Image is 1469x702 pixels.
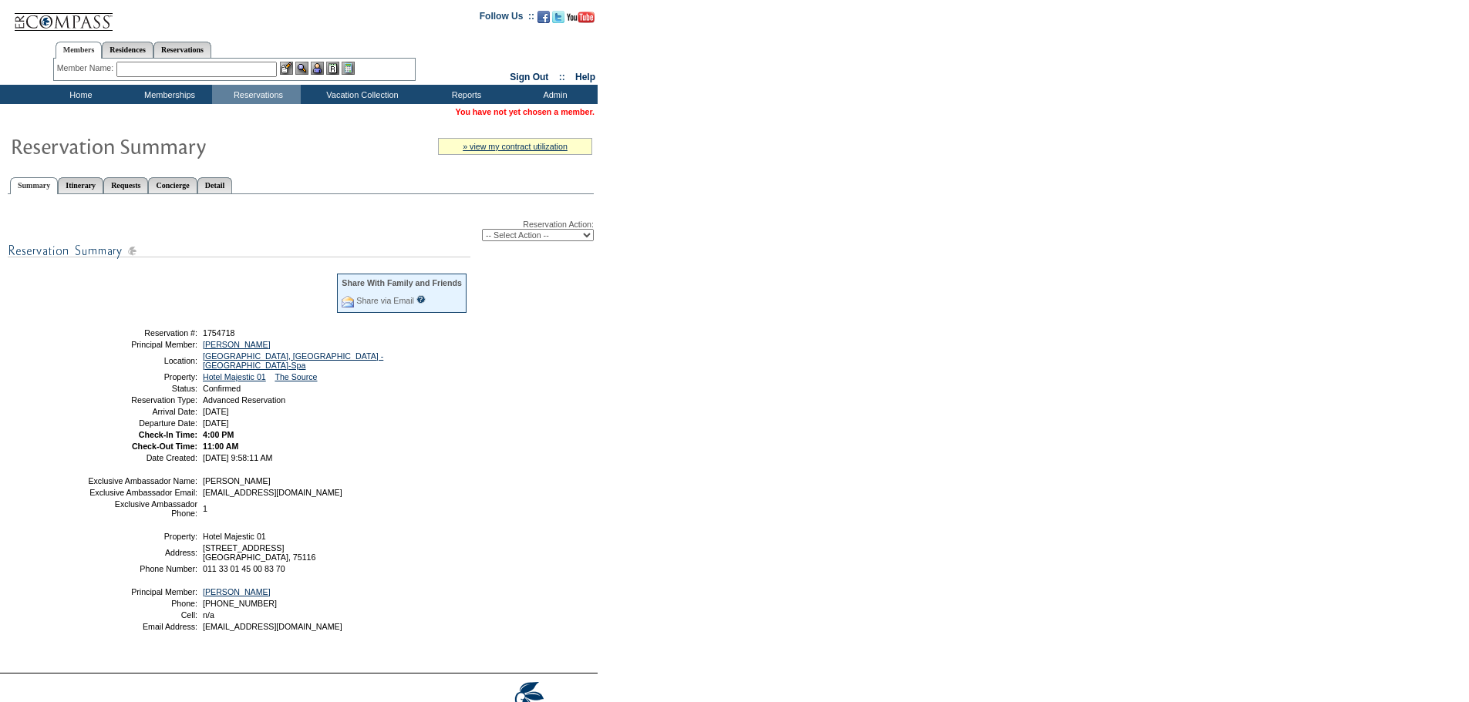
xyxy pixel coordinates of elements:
span: [EMAIL_ADDRESS][DOMAIN_NAME] [203,488,342,497]
td: Exclusive Ambassador Email: [87,488,197,497]
td: Phone: [87,599,197,608]
a: Members [56,42,103,59]
td: Status: [87,384,197,393]
td: Reservation #: [87,328,197,338]
span: [DATE] [203,407,229,416]
a: Follow us on Twitter [552,15,564,25]
span: n/a [203,610,214,620]
div: Member Name: [57,62,116,75]
a: Concierge [148,177,197,193]
td: Reservation Type: [87,395,197,405]
a: Requests [103,177,148,193]
td: Principal Member: [87,587,197,596]
td: Reports [420,85,509,104]
img: Follow us on Twitter [552,11,564,23]
span: [EMAIL_ADDRESS][DOMAIN_NAME] [203,622,342,631]
td: Email Address: [87,622,197,631]
a: [PERSON_NAME] [203,340,271,349]
img: b_calculator.gif [342,62,355,75]
img: Impersonate [311,62,324,75]
td: Home [35,85,123,104]
span: [PERSON_NAME] [203,476,271,485]
td: Cell: [87,610,197,620]
input: What is this? [416,295,426,304]
div: Reservation Action: [8,220,594,241]
td: Vacation Collection [301,85,420,104]
span: Confirmed [203,384,241,393]
span: :: [559,72,565,82]
td: Departure Date: [87,418,197,428]
a: The Source [275,372,317,381]
span: Advanced Reservation [203,395,285,405]
span: 11:00 AM [203,442,238,451]
a: Itinerary [58,177,103,193]
a: » view my contract utilization [463,142,568,151]
img: Subscribe to our YouTube Channel [567,12,595,23]
span: 1 [203,504,207,513]
span: You have not yet chosen a member. [456,107,595,116]
a: Reservations [153,42,211,58]
a: Sign Out [510,72,548,82]
td: Property: [87,532,197,541]
img: subTtlResSummary.gif [8,241,470,260]
img: Reservaton Summary [10,130,318,161]
td: Follow Us :: [480,9,534,28]
a: [GEOGRAPHIC_DATA], [GEOGRAPHIC_DATA] - [GEOGRAPHIC_DATA]-Spa [203,351,383,370]
div: Share With Family and Friends [342,278,462,287]
td: Memberships [123,85,212,104]
span: 1754718 [203,328,235,338]
td: Location: [87,351,197,370]
td: Property: [87,372,197,381]
td: Reservations [212,85,301,104]
img: Reservations [326,62,339,75]
a: Subscribe to our YouTube Channel [567,15,595,25]
td: Date Created: [87,453,197,462]
img: View [295,62,308,75]
a: Share via Email [356,296,414,305]
span: 011 33 01 45 00 83 70 [203,564,285,573]
img: Become our fan on Facebook [537,11,550,23]
td: Admin [509,85,598,104]
span: [STREET_ADDRESS] [GEOGRAPHIC_DATA], 75116 [203,543,315,562]
span: 4:00 PM [203,430,234,439]
a: Detail [197,177,233,193]
span: [DATE] 9:58:11 AM [203,453,272,462]
img: b_edit.gif [280,62,293,75]
strong: Check-Out Time: [132,442,197,451]
span: Hotel Majestic 01 [203,532,266,541]
span: [DATE] [203,418,229,428]
td: Principal Member: [87,340,197,349]
a: Summary [10,177,58,194]
a: Hotel Majestic 01 [203,372,266,381]
td: Exclusive Ambassador Name: [87,476,197,485]
a: Become our fan on Facebook [537,15,550,25]
strong: Check-In Time: [139,430,197,439]
td: Arrival Date: [87,407,197,416]
td: Phone Number: [87,564,197,573]
td: Exclusive Ambassador Phone: [87,499,197,518]
a: Residences [102,42,153,58]
td: Address: [87,543,197,562]
a: Help [575,72,595,82]
span: [PHONE_NUMBER] [203,599,277,608]
a: [PERSON_NAME] [203,587,271,596]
